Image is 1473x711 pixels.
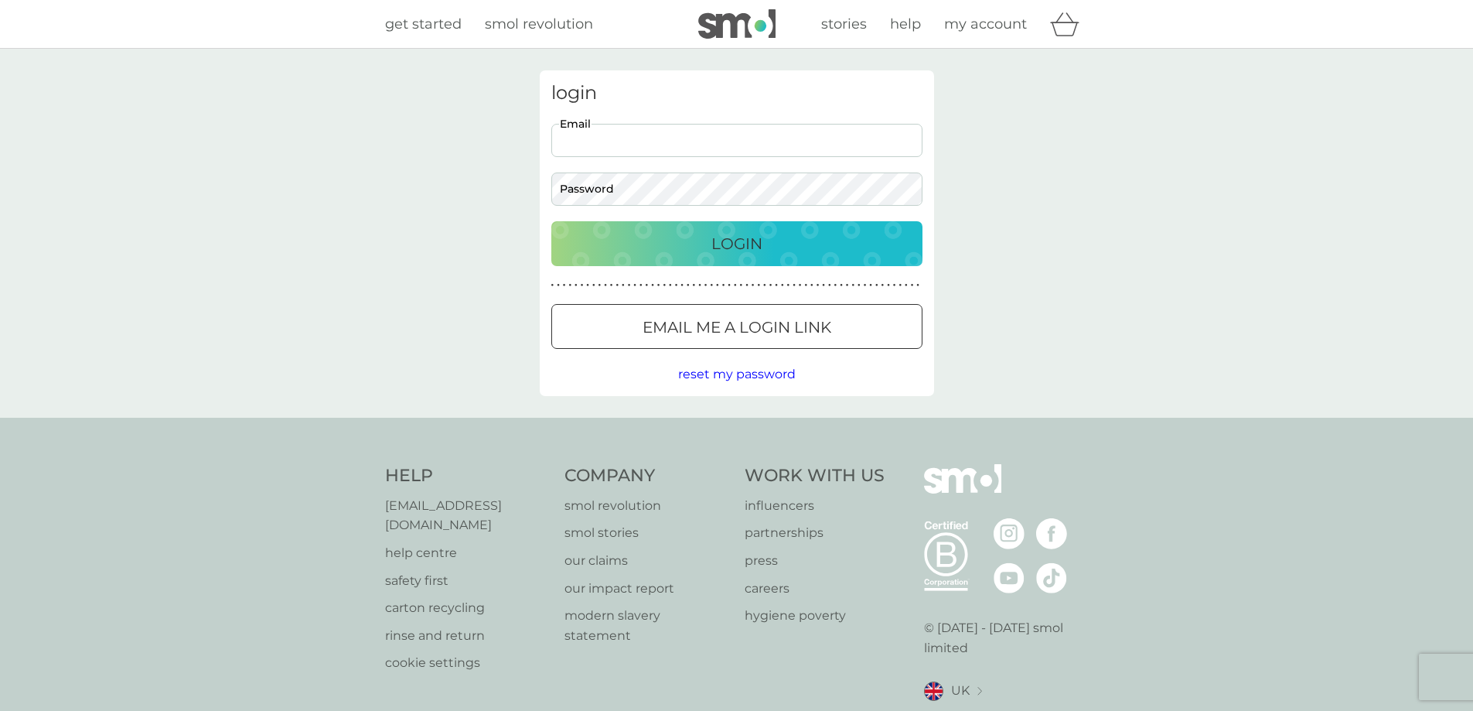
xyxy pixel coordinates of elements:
[763,282,766,289] p: ●
[734,282,737,289] p: ●
[781,282,784,289] p: ●
[893,282,896,289] p: ●
[598,282,602,289] p: ●
[385,598,550,618] a: carton recycling
[924,618,1089,658] p: © [DATE] - [DATE] smol limited
[385,464,550,488] h4: Help
[385,496,550,535] a: [EMAIL_ADDRESS][DOMAIN_NAME]
[564,551,729,571] a: our claims
[551,221,922,266] button: Login
[663,282,666,289] p: ●
[745,606,885,626] a: hygiene poverty
[651,282,654,289] p: ●
[804,282,807,289] p: ●
[887,282,890,289] p: ●
[698,282,701,289] p: ●
[575,282,578,289] p: ●
[680,282,684,289] p: ●
[951,681,970,701] span: UK
[745,551,885,571] a: press
[916,282,919,289] p: ●
[563,282,566,289] p: ●
[1036,518,1067,549] img: visit the smol Facebook page
[385,15,462,32] span: get started
[924,464,1001,517] img: smol
[740,282,743,289] p: ●
[994,562,1025,593] img: visit the smol Youtube page
[745,579,885,599] a: careers
[639,282,643,289] p: ●
[787,282,790,289] p: ●
[385,543,550,563] a: help centre
[1050,9,1089,39] div: basket
[551,282,554,289] p: ●
[775,282,778,289] p: ●
[678,367,796,381] span: reset my password
[711,231,762,256] p: Login
[485,15,593,32] span: smol revolution
[698,9,776,39] img: smol
[898,282,902,289] p: ●
[846,282,849,289] p: ●
[924,682,943,701] img: UK flag
[821,15,867,32] span: stories
[911,282,914,289] p: ●
[745,523,885,543] a: partnerships
[977,687,982,696] img: select a new location
[564,606,729,645] a: modern slavery statement
[840,282,843,289] p: ●
[745,282,748,289] p: ●
[564,579,729,599] a: our impact report
[810,282,813,289] p: ●
[728,282,731,289] p: ●
[994,518,1025,549] img: visit the smol Instagram page
[678,364,796,385] button: reset my password
[799,282,802,289] p: ●
[793,282,796,289] p: ●
[564,523,729,543] a: smol stories
[485,13,593,36] a: smol revolution
[745,496,885,516] a: influencers
[586,282,589,289] p: ●
[851,282,854,289] p: ●
[385,571,550,591] a: safety first
[385,626,550,646] p: rinse and return
[890,13,921,36] a: help
[557,282,560,289] p: ●
[769,282,772,289] p: ●
[864,282,867,289] p: ●
[669,282,672,289] p: ●
[822,282,825,289] p: ●
[1036,562,1067,593] img: visit the smol Tiktok page
[564,464,729,488] h4: Company
[858,282,861,289] p: ●
[592,282,595,289] p: ●
[687,282,690,289] p: ●
[890,15,921,32] span: help
[881,282,885,289] p: ●
[745,464,885,488] h4: Work With Us
[657,282,660,289] p: ●
[693,282,696,289] p: ●
[704,282,708,289] p: ●
[385,653,550,673] a: cookie settings
[615,282,619,289] p: ●
[551,304,922,349] button: Email me a login link
[944,13,1027,36] a: my account
[834,282,837,289] p: ●
[643,315,831,340] p: Email me a login link
[752,282,755,289] p: ●
[905,282,908,289] p: ●
[633,282,636,289] p: ●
